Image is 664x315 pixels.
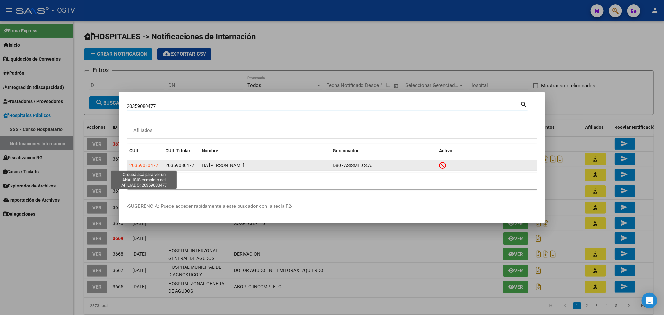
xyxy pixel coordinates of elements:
span: CUIL [129,148,139,153]
span: Nombre [202,148,218,153]
div: Afiliados [134,127,153,134]
datatable-header-cell: Activo [437,144,537,158]
div: 1 total [127,173,537,189]
span: D80 - ASISMED S.A. [333,163,372,168]
datatable-header-cell: Nombre [199,144,330,158]
span: Gerenciador [333,148,359,153]
div: Open Intercom Messenger [642,293,657,308]
datatable-header-cell: CUIL Titular [163,144,199,158]
mat-icon: search [520,100,528,108]
span: CUIL Titular [166,148,190,153]
datatable-header-cell: CUIL [127,144,163,158]
div: ITA [PERSON_NAME] [202,162,327,169]
datatable-header-cell: Gerenciador [330,144,437,158]
span: 20359080477 [166,163,194,168]
span: 20359080477 [129,163,158,168]
p: -SUGERENCIA: Puede acceder rapidamente a este buscador con la tecla F2- [127,203,537,210]
span: Activo [439,148,453,153]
